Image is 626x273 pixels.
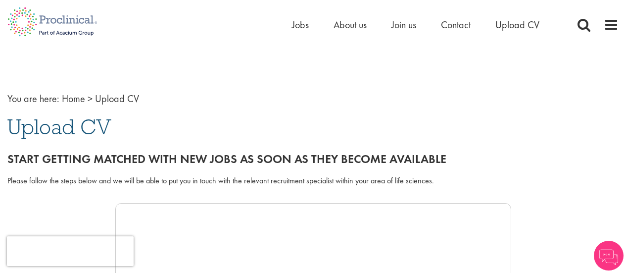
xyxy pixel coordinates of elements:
[441,18,471,31] a: Contact
[62,92,85,105] a: breadcrumb link
[495,18,539,31] a: Upload CV
[7,236,134,266] iframe: reCAPTCHA
[95,92,139,105] span: Upload CV
[292,18,309,31] a: Jobs
[7,92,59,105] span: You are here:
[391,18,416,31] a: Join us
[7,153,619,165] h2: Start getting matched with new jobs as soon as they become available
[7,113,111,140] span: Upload CV
[7,175,619,187] div: Please follow the steps below and we will be able to put you in touch with the relevant recruitme...
[334,18,367,31] a: About us
[88,92,93,105] span: >
[594,241,624,271] img: Chatbot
